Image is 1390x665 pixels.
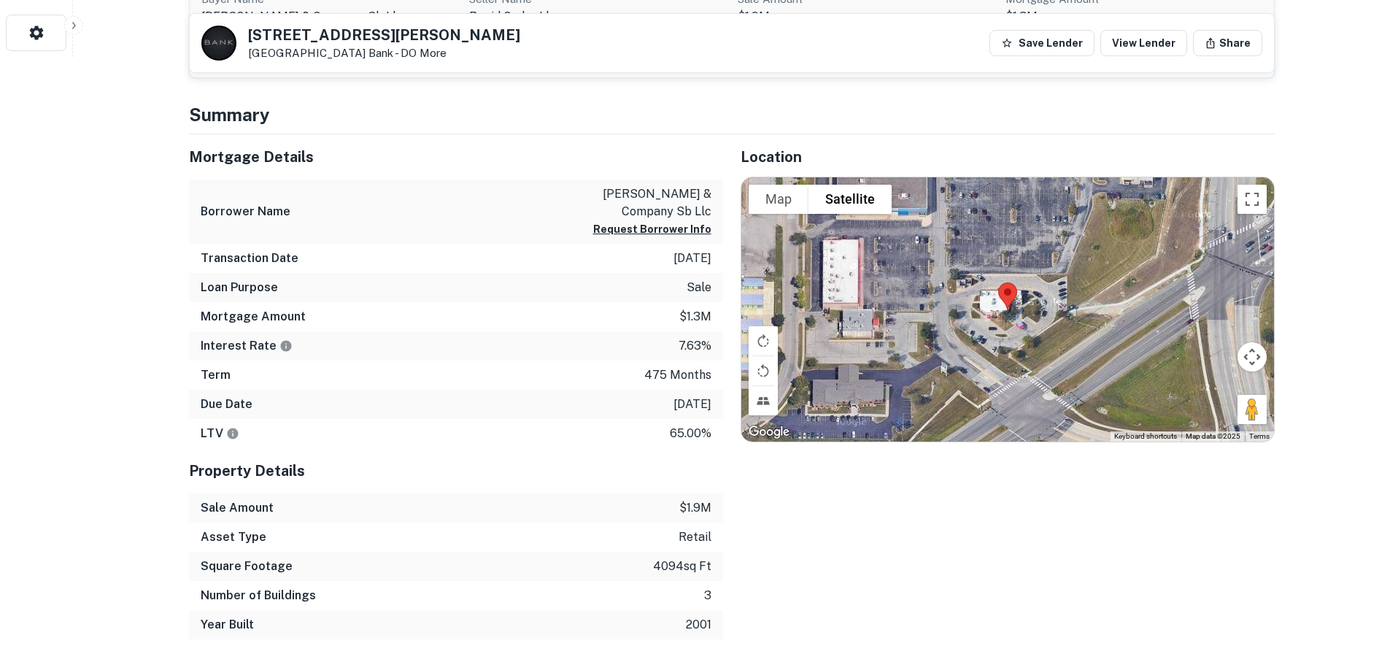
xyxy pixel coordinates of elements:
svg: The interest rates displayed on the website are for informational purposes only and may be report... [279,339,293,353]
h6: Asset Type [201,528,266,546]
p: rapid cedar llc [469,8,726,26]
a: Open this area in Google Maps (opens a new window) [745,423,793,442]
p: 2001 [686,616,711,634]
p: retail [679,528,711,546]
p: 65.00% [670,425,711,442]
button: Request Borrower Info [593,220,711,238]
p: 4094 sq ft [653,558,711,575]
a: View Lender [1100,30,1187,56]
button: Show satellite imagery [808,185,892,214]
h6: Loan Purpose [201,279,278,296]
button: Map camera controls [1238,342,1267,372]
p: 3 [704,587,711,604]
button: Tilt map [749,386,778,415]
h5: [STREET_ADDRESS][PERSON_NAME] [248,28,520,42]
h5: Location [741,146,1275,168]
h6: Square Footage [201,558,293,575]
button: Save Lender [989,30,1094,56]
h6: Term [201,366,231,384]
iframe: Chat Widget [1317,501,1390,572]
button: Rotate map counterclockwise [749,356,778,385]
button: Rotate map clockwise [749,326,778,355]
h6: Number of Buildings [201,587,316,604]
h6: LTV [201,425,239,442]
button: Drag Pegman onto the map to open Street View [1238,395,1267,424]
a: Terms (opens in new tab) [1249,432,1270,440]
a: Bank - DO More [368,47,447,59]
p: [GEOGRAPHIC_DATA] [248,47,520,60]
h6: Transaction Date [201,250,298,267]
p: 475 months [644,366,711,384]
button: Share [1193,30,1262,56]
h6: Year Built [201,616,254,634]
p: [PERSON_NAME] & company sb llc [580,185,711,220]
h6: Sale Amount [201,499,274,517]
p: [DATE] [673,250,711,267]
h6: Interest Rate [201,337,293,355]
p: [DATE] [673,396,711,413]
h5: Mortgage Details [189,146,723,168]
p: $1.9M [738,8,995,26]
p: $1.9m [679,499,711,517]
img: Google [745,423,793,442]
h4: Summary [189,101,1275,128]
h6: Borrower Name [201,203,290,220]
p: 7.63% [679,337,711,355]
h5: Property Details [189,460,723,482]
p: $1.3m [679,308,711,326]
p: $1.3M [1005,8,1262,26]
button: Keyboard shortcuts [1114,431,1177,442]
svg: LTVs displayed on the website are for informational purposes only and may be reported incorrectly... [226,427,239,440]
button: Show street map [749,185,808,214]
p: [PERSON_NAME] & company sb llc [201,8,458,26]
button: Toggle fullscreen view [1238,185,1267,214]
h6: Due Date [201,396,252,413]
span: Map data ©2025 [1186,432,1240,440]
h6: Mortgage Amount [201,308,306,326]
p: sale [687,279,711,296]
